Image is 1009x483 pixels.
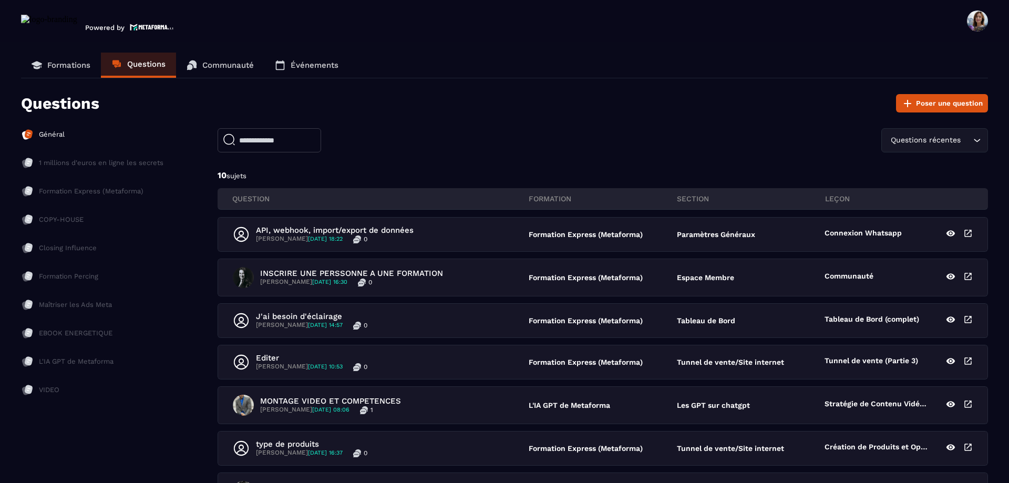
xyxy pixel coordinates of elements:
[260,269,443,278] p: INSCRIRE UNE PERSSONNE A UNE FORMATION
[825,229,902,240] p: Connexion Whatsapp
[308,363,343,370] span: [DATE] 10:53
[529,230,666,239] p: Formation Express (Metaforma)
[677,401,750,409] p: Les GPT sur chatgpt
[364,235,367,243] p: 0
[21,270,34,283] img: formation-icon-inac.db86bb20.svg
[256,363,343,371] p: [PERSON_NAME]
[308,449,343,456] span: [DATE] 16:37
[176,53,264,78] a: Communauté
[677,230,755,239] p: Paramètres Généraux
[39,272,98,281] p: Formation Percing
[370,406,373,414] p: 1
[308,235,343,242] span: [DATE] 18:22
[21,299,34,311] img: formation-icon-inac.db86bb20.svg
[677,194,825,203] p: section
[896,94,988,112] button: Poser une question
[256,439,367,449] p: type de produits
[256,353,367,363] p: Editer
[39,385,59,395] p: VIDEO
[825,399,928,411] p: Stratégie de Contenu Vidéo: Générez des idées et scripts vidéos viraux pour booster votre audience
[21,213,34,226] img: formation-icon-inac.db86bb20.svg
[21,53,101,78] a: Formations
[39,187,143,196] p: Formation Express (Metaforma)
[529,273,666,282] p: Formation Express (Metaforma)
[260,406,349,414] p: [PERSON_NAME]
[825,272,873,283] p: Communauté
[85,24,125,32] p: Powered by
[312,406,349,413] span: [DATE] 08:06
[21,384,34,396] img: formation-icon-inac.db86bb20.svg
[21,94,99,112] p: Questions
[881,128,988,152] div: Search for option
[256,449,343,457] p: [PERSON_NAME]
[256,225,414,235] p: API, webhook, import/export de données
[127,59,166,69] p: Questions
[21,128,34,141] img: formation-icon-active.2ea72e5a.svg
[39,357,114,366] p: L'IA GPT de Metaforma
[963,135,971,146] input: Search for option
[529,444,666,453] p: Formation Express (Metaforma)
[260,278,347,286] p: [PERSON_NAME]
[21,355,34,368] img: formation-icon-inac.db86bb20.svg
[39,130,65,139] p: Général
[825,443,928,454] p: Création de Produits et Options de Paiement 🛒
[39,243,97,253] p: Closing Influence
[39,300,112,310] p: Maîtriser les Ads Meta
[260,396,401,406] p: MONTAGE VIDEO ET COMPETENCES
[677,273,734,282] p: Espace Membre
[529,194,677,203] p: FORMATION
[264,53,349,78] a: Événements
[368,278,372,286] p: 0
[39,215,84,224] p: COPY-HOUSE
[256,312,367,321] p: J'ai besoin d'éclairage
[218,170,988,181] p: 10
[291,60,338,70] p: Événements
[256,235,343,243] p: [PERSON_NAME]
[21,157,34,169] img: formation-icon-inac.db86bb20.svg
[364,363,367,371] p: 0
[888,135,963,146] span: Questions récentes
[21,185,34,198] img: formation-icon-inac.db86bb20.svg
[47,60,90,70] p: Formations
[825,194,973,203] p: leçon
[825,356,918,368] p: Tunnel de vente (Partie 3)
[529,316,666,325] p: Formation Express (Metaforma)
[21,327,34,340] img: formation-icon-inac.db86bb20.svg
[232,194,529,203] p: QUESTION
[825,315,919,326] p: Tableau de Bord (complet)
[308,322,343,328] span: [DATE] 14:57
[312,279,347,285] span: [DATE] 16:30
[529,401,666,409] p: L'IA GPT de Metaforma
[130,23,174,32] img: logo
[529,358,666,366] p: Formation Express (Metaforma)
[226,172,246,180] span: sujets
[677,358,784,366] p: Tunnel de vente/Site internet
[677,444,784,453] p: Tunnel de vente/Site internet
[101,53,176,78] a: Questions
[364,449,367,457] p: 0
[39,158,163,168] p: 1 millions d'euros en ligne les secrets
[202,60,254,70] p: Communauté
[21,242,34,254] img: formation-icon-inac.db86bb20.svg
[256,321,343,330] p: [PERSON_NAME]
[21,15,77,32] img: logo-branding
[677,316,735,325] p: Tableau de Bord
[39,328,112,338] p: EBOOK ENERGETIQUE
[364,321,367,330] p: 0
